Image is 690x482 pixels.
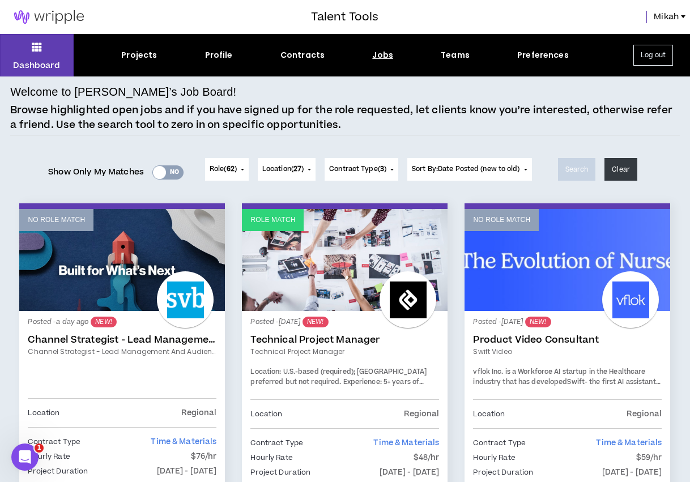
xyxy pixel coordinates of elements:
[303,317,328,327] sup: NEW!
[250,466,310,479] p: Project Duration
[473,367,645,387] span: vflok Inc. is a Workforce AI startup in the Healthcare industry that has developed
[517,49,569,61] div: Preferences
[157,465,217,477] p: [DATE] - [DATE]
[210,164,237,174] span: Role ( )
[28,436,80,448] p: Contract Type
[258,158,316,181] button: Location(27)
[48,164,144,181] span: Show Only My Matches
[654,11,679,23] span: Mikah
[250,215,295,225] p: Role Match
[311,8,378,25] h3: Talent Tools
[250,317,439,327] p: Posted - [DATE]
[380,466,440,479] p: [DATE] - [DATE]
[91,317,116,327] sup: NEW!
[262,164,304,174] span: Location ( )
[602,466,662,479] p: [DATE] - [DATE]
[280,49,325,61] div: Contracts
[227,164,235,174] span: 62
[465,209,670,311] a: No Role Match
[380,164,384,174] span: 3
[473,451,515,464] p: Hourly Rate
[191,450,217,463] p: $76/hr
[181,407,216,419] p: Regional
[343,377,382,387] span: Experience:
[250,367,281,377] span: Location:
[473,466,533,479] p: Project Duration
[558,158,596,181] button: Search
[121,49,157,61] div: Projects
[242,209,448,311] a: Role Match
[28,347,216,357] a: Channel Strategist - Lead Management and Audience
[525,317,551,327] sup: NEW!
[636,451,662,464] p: $59/hr
[604,158,637,181] button: Clear
[414,451,440,464] p: $48/hr
[28,407,59,419] p: Location
[19,209,225,311] a: No Role Match
[473,347,662,357] a: Swift video
[412,164,520,174] span: Sort By: Date Posted (new to old)
[473,317,662,327] p: Posted - [DATE]
[205,158,249,181] button: Role(62)
[293,164,301,174] span: 27
[250,408,282,420] p: Location
[473,408,505,420] p: Location
[329,164,386,174] span: Contract Type ( )
[373,437,439,449] span: Time & Materials
[250,367,427,387] span: U.S.-based (required); [GEOGRAPHIC_DATA] preferred but not required.
[28,317,216,327] p: Posted - a day ago
[35,443,44,453] span: 1
[250,347,439,357] a: Technical Project Manager
[250,334,439,345] a: Technical Project Manager
[473,437,526,449] p: Contract Type
[13,59,60,71] p: Dashboard
[250,451,292,464] p: Hourly Rate
[28,215,85,225] p: No Role Match
[627,408,662,420] p: Regional
[28,465,88,477] p: Project Duration
[205,49,233,61] div: Profile
[10,103,679,132] p: Browse highlighted open jobs and if you have signed up for the role requested, let clients know y...
[151,436,216,447] span: Time & Materials
[596,437,662,449] span: Time & Materials
[11,443,39,471] iframe: Intercom live chat
[28,450,70,463] p: Hourly Rate
[473,215,530,225] p: No Role Match
[28,334,216,345] a: Channel Strategist - Lead Management and Audience
[404,408,439,420] p: Regional
[325,158,398,181] button: Contract Type(3)
[10,83,236,100] h4: Welcome to [PERSON_NAME]’s Job Board!
[473,334,662,345] a: Product Video Consultant
[633,45,673,66] button: Log out
[567,377,585,387] a: Swift
[250,437,303,449] p: Contract Type
[441,49,470,61] div: Teams
[407,158,532,181] button: Sort By:Date Posted (new to old)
